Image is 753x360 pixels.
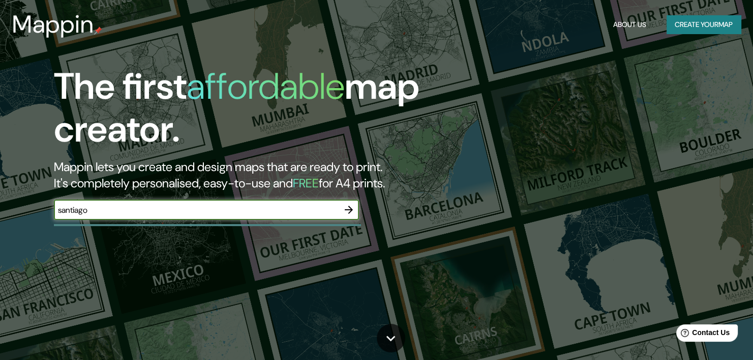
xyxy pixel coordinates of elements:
h1: affordable [187,63,345,110]
button: About Us [609,15,650,34]
input: Choose your favourite place [54,204,339,216]
h2: Mappin lets you create and design maps that are ready to print. It's completely personalised, eas... [54,159,431,191]
img: mappin-pin [94,26,102,35]
button: Create yourmap [667,15,741,34]
h5: FREE [293,175,319,191]
iframe: Help widget launcher [662,320,742,349]
h1: The first map creator. [54,65,431,159]
h3: Mappin [12,10,94,39]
